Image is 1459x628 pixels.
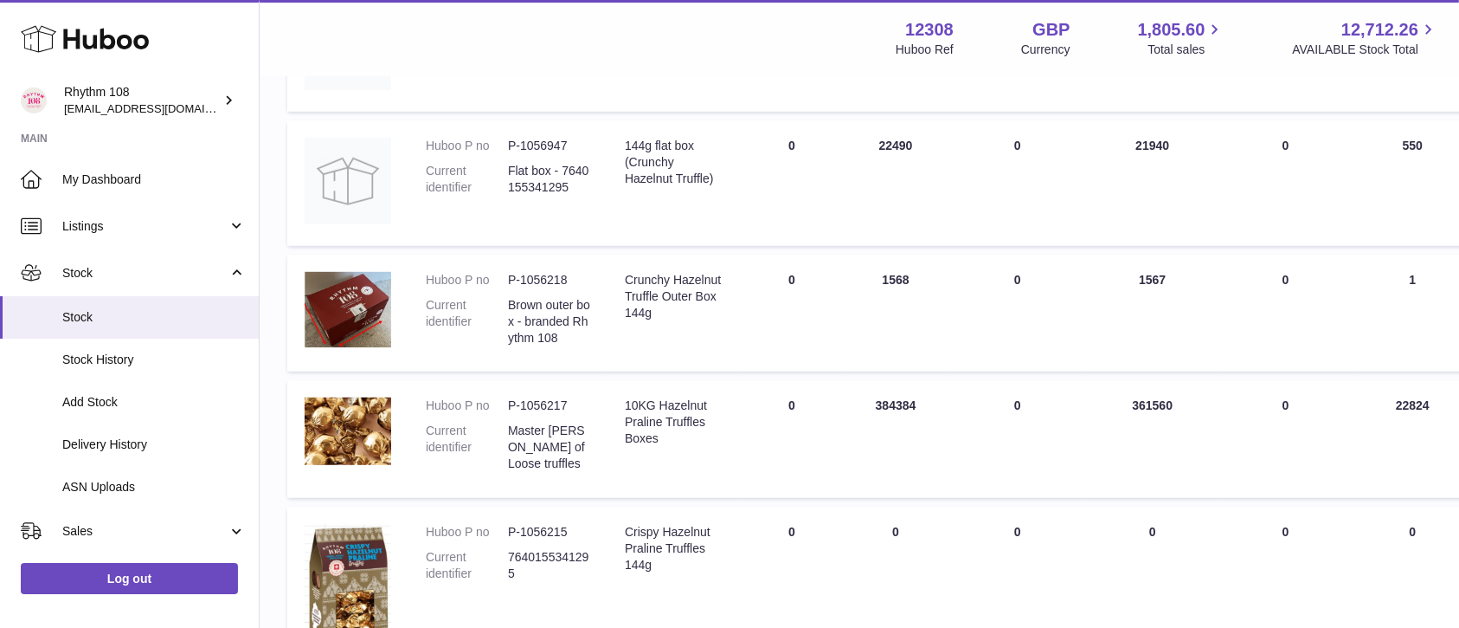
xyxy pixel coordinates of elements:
[64,101,254,115] span: [EMAIL_ADDRESS][DOMAIN_NAME]
[1292,42,1438,58] span: AVAILABLE Stock Total
[508,138,590,154] dd: P-1056947
[426,272,508,288] dt: Huboo P no
[62,479,246,495] span: ASN Uploads
[426,549,508,582] dt: Current identifier
[426,524,508,541] dt: Huboo P no
[1088,380,1218,498] td: 361560
[625,272,723,321] div: Crunchy Hazelnut Truffle Outer Box 144g
[1282,139,1289,152] span: 0
[1282,398,1289,412] span: 0
[62,437,246,453] span: Delivery History
[1088,120,1218,246] td: 21940
[1341,18,1418,42] span: 12,712.26
[305,272,391,348] img: product image
[508,163,590,196] dd: Flat box - 7640155341295
[426,163,508,196] dt: Current identifier
[508,524,590,541] dd: P-1056215
[1088,255,1218,372] td: 1567
[740,120,844,246] td: 0
[508,297,590,346] dd: Brown outer box - branded Rhythm 108
[62,394,246,411] span: Add Stock
[740,255,844,372] td: 0
[426,398,508,414] dt: Huboo P no
[62,218,228,235] span: Listings
[62,523,228,540] span: Sales
[1138,18,1225,58] a: 1,805.60 Total sales
[21,563,238,594] a: Log out
[740,380,844,498] td: 0
[1021,42,1070,58] div: Currency
[844,255,948,372] td: 1568
[844,380,948,498] td: 384384
[508,549,590,582] dd: 7640155341295
[62,265,228,282] span: Stock
[948,255,1088,372] td: 0
[305,138,391,224] img: product image
[305,398,391,464] img: product image
[1147,42,1224,58] span: Total sales
[62,352,246,368] span: Stock History
[508,272,590,288] dd: P-1056218
[62,172,246,188] span: My Dashboard
[1282,273,1289,287] span: 0
[1032,18,1070,42] strong: GBP
[426,297,508,346] dt: Current identifier
[508,423,590,472] dd: Master [PERSON_NAME] of Loose truffles
[64,84,220,117] div: Rhythm 108
[1138,18,1205,42] span: 1,805.60
[508,398,590,414] dd: P-1056217
[844,120,948,246] td: 22490
[426,138,508,154] dt: Huboo P no
[625,138,723,187] div: 144g flat box (Crunchy Hazelnut Truffle)
[426,423,508,472] dt: Current identifier
[62,309,246,326] span: Stock
[625,398,723,447] div: 10KG Hazelnut Praline Truffles Boxes
[1282,525,1289,539] span: 0
[896,42,954,58] div: Huboo Ref
[1292,18,1438,58] a: 12,712.26 AVAILABLE Stock Total
[948,380,1088,498] td: 0
[21,87,47,113] img: orders@rhythm108.com
[948,120,1088,246] td: 0
[905,18,954,42] strong: 12308
[625,524,723,573] div: Crispy Hazelnut Praline Truffles 144g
